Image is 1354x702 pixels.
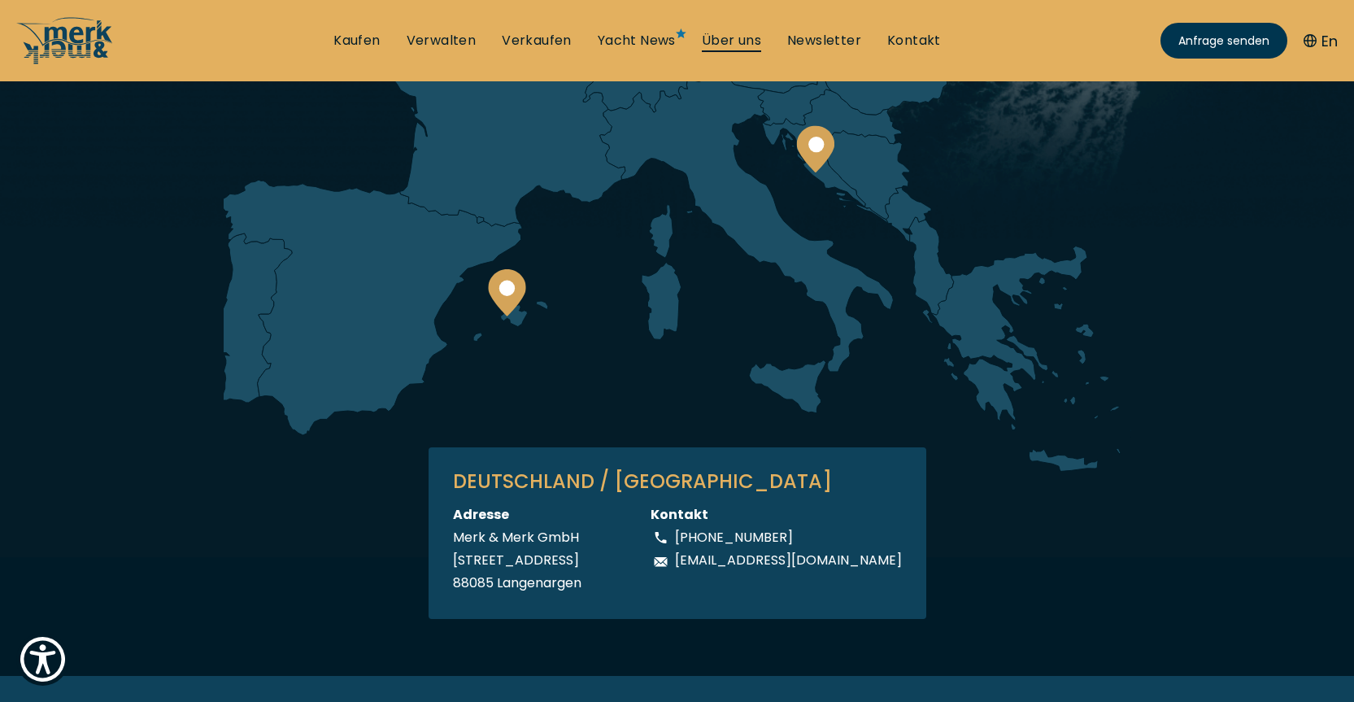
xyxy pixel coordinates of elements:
a: Verkaufen [502,32,572,50]
a: Newsletter [787,32,861,50]
p: [EMAIL_ADDRESS][DOMAIN_NAME] [675,549,902,572]
a: Verwalten [407,32,477,50]
button: Show Accessibility Preferences [16,633,69,686]
strong: Adresse [453,505,509,524]
a: Anfrage senden [1160,23,1287,59]
div: [STREET_ADDRESS] [453,549,581,572]
strong: Kontakt [651,505,708,524]
p: [PHONE_NUMBER] [675,526,793,549]
div: 88085 Langenargen [453,572,581,595]
a: Kontakt [887,32,941,50]
a: Über uns [702,32,761,50]
h3: DEUTSCHLAND / [GEOGRAPHIC_DATA] [453,472,902,491]
a: Kaufen [333,32,380,50]
button: En [1304,30,1338,52]
span: Anfrage senden [1178,33,1269,50]
div: Merk & Merk GmbH [453,526,581,549]
a: Yacht News [598,32,676,50]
